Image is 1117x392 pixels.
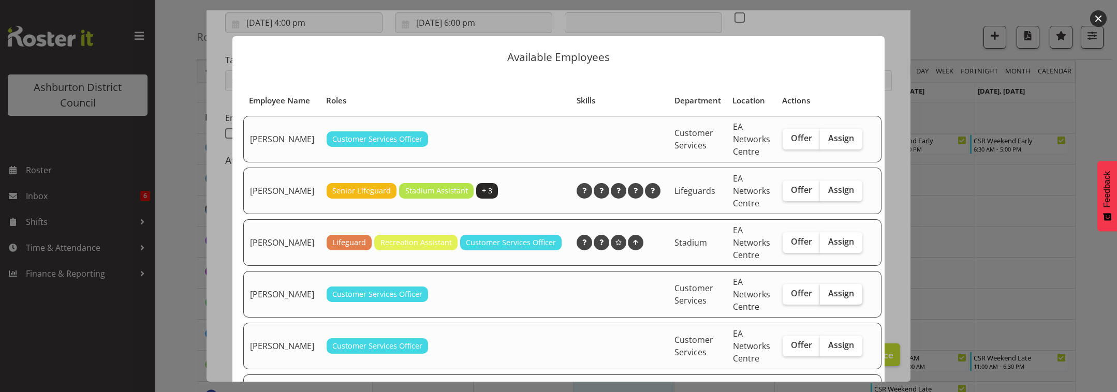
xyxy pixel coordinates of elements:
span: EA Networks Centre [733,121,770,157]
span: Lifeguard [332,237,366,248]
span: Stadium Assistant [405,185,468,197]
span: Recreation Assistant [380,237,452,248]
span: Senior Lifeguard [332,185,391,197]
span: Offer [791,133,812,143]
span: Customer Services [674,127,713,151]
span: Assign [828,236,854,247]
p: Available Employees [243,52,874,63]
span: Customer Services Officer [466,237,556,248]
span: Customer Services [674,282,713,306]
span: Skills [577,95,595,107]
span: EA Networks Centre [733,224,770,261]
span: Customer Services Officer [332,289,422,300]
span: Department [674,95,721,107]
span: EA Networks Centre [733,328,770,364]
span: Customer Services Officer [332,340,422,352]
td: [PERSON_NAME] [243,219,320,266]
td: [PERSON_NAME] [243,271,320,318]
span: Assign [828,340,854,350]
span: Location [732,95,765,107]
span: Employee Name [249,95,310,107]
button: Feedback - Show survey [1097,161,1117,231]
td: [PERSON_NAME] [243,168,320,214]
td: [PERSON_NAME] [243,116,320,162]
span: Roles [326,95,346,107]
span: Offer [791,236,812,247]
span: Customer Services Officer [332,133,422,145]
span: Lifeguards [674,185,715,197]
span: Customer Services [674,334,713,358]
span: Assign [828,185,854,195]
span: + 3 [482,185,492,197]
span: EA Networks Centre [733,173,770,209]
td: [PERSON_NAME] [243,323,320,369]
span: Actions [782,95,810,107]
span: Offer [791,288,812,298]
span: EA Networks Centre [733,276,770,312]
span: Stadium [674,237,707,248]
span: Offer [791,185,812,195]
span: Assign [828,133,854,143]
span: Offer [791,340,812,350]
span: Assign [828,288,854,298]
span: Feedback [1103,171,1112,207]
